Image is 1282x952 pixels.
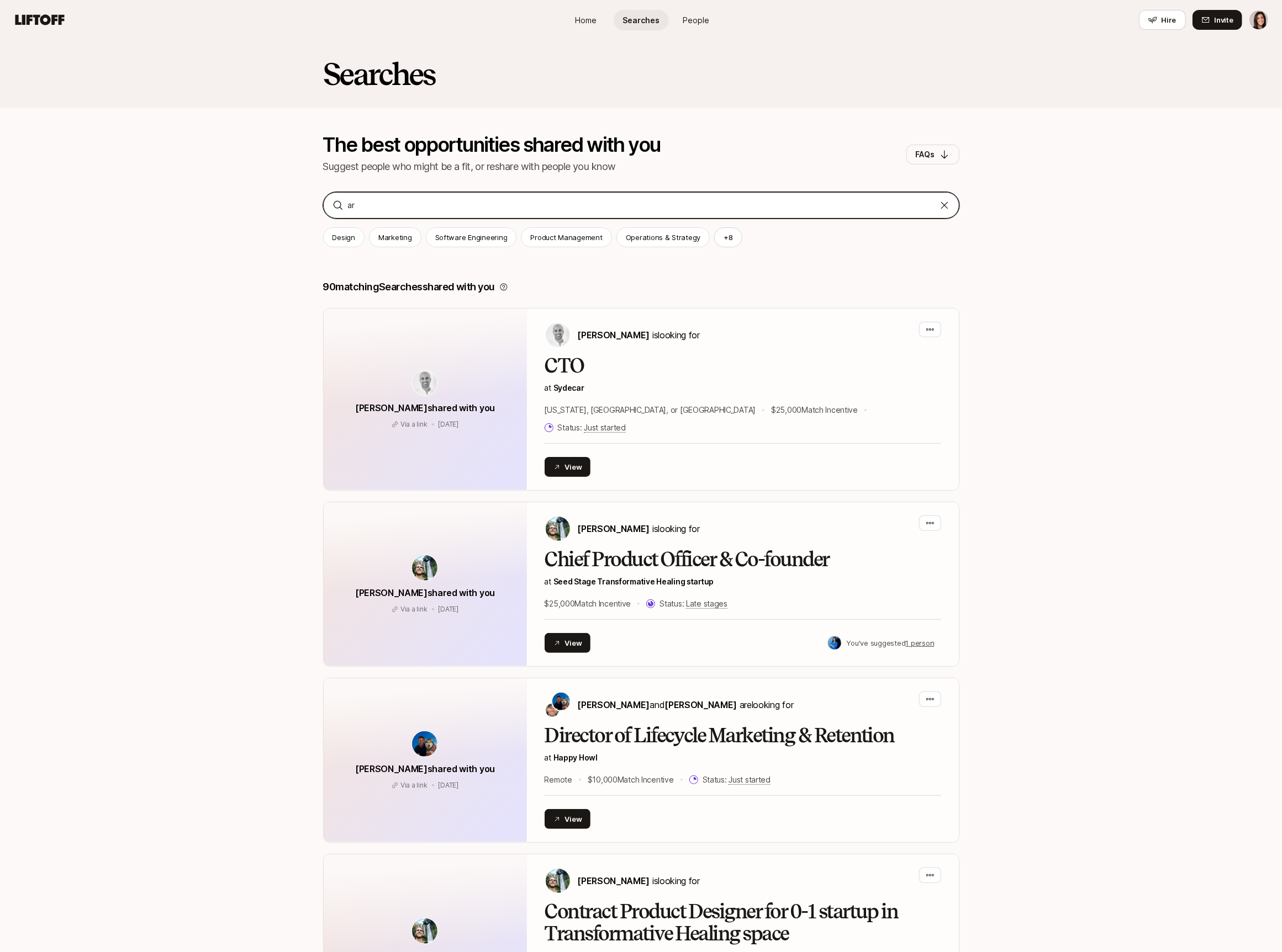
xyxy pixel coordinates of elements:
p: Status: [703,773,771,786]
a: Sydecar [553,383,584,392]
span: July 23, 2025 6:18pm [439,781,459,789]
p: 90 matching Searches shared with you [323,279,495,295]
p: Operations & Strategy [626,232,701,243]
button: View [545,809,591,829]
button: FAQs [906,145,959,164]
p: Status: [660,597,727,610]
p: is looking for [578,874,700,888]
span: Late stages [686,599,727,609]
p: Remote [545,773,572,786]
span: [PERSON_NAME] [578,875,650,886]
p: Marketing [378,232,412,243]
span: [PERSON_NAME] [578,329,650,341]
span: [PERSON_NAME] [578,523,650,534]
p: The best opportunities shared with you [323,135,661,155]
img: avatar-url [412,918,437,944]
span: Seed Stage Transformative Healing startup [553,577,714,586]
h2: Contract Product Designer for 0-1 startup in Transformative Healing space [545,901,941,945]
a: Searches [614,10,669,30]
p: Via a link [400,419,428,429]
h2: Director of Lifecycle Marketing & Retention [545,725,941,747]
img: Colin Buckley [552,693,570,710]
img: Carter Cleveland [546,869,570,893]
span: January 10, 2024 2:21pm [439,605,459,613]
span: [PERSON_NAME] [578,699,650,710]
p: Product Management [530,232,602,243]
span: Just started [729,775,771,785]
img: avatar-url [412,731,437,757]
button: +8 [714,227,742,247]
p: is looking for [578,522,700,536]
span: [PERSON_NAME] shared with you [355,587,495,598]
p: $25,000 Match Incentive [771,403,858,417]
span: Searches [622,14,660,26]
span: Invite [1215,14,1233,25]
img: Eleanor Morgan [1249,10,1268,29]
span: [PERSON_NAME] [664,699,737,710]
p: $25,000 Match Incentive [545,597,631,610]
img: avatar-url [412,555,437,581]
p: Via a link [400,780,428,790]
p: is looking for [578,328,700,342]
a: Home [558,10,614,30]
p: Status: [558,421,626,434]
button: Hire [1139,10,1186,30]
p: Design [333,232,355,243]
h2: Searches [323,57,435,91]
h2: Chief Product Officer & Co-founder [545,549,941,571]
a: Happy Howl [553,753,598,762]
u: 1 person [906,639,935,647]
p: Via a link [400,604,428,614]
span: August 22, 2025 4:06pm [439,420,459,428]
img: d79b3072_1fac_4bab_9da3_20dae143ec45.jpg [828,636,841,650]
img: Josh Pierce [546,704,559,717]
p: Suggest people who might be a fit, or reshare with people you know [323,159,661,174]
p: are looking for [578,698,794,712]
p: Software Engineering [435,232,508,243]
input: Search... [348,199,935,212]
span: and [650,699,737,710]
p: at [545,751,941,764]
span: People [683,14,710,26]
span: Home [575,14,597,26]
button: View [545,457,591,477]
span: You've suggested [847,639,906,647]
img: Carter Cleveland [546,517,570,541]
p: FAQs [916,148,935,161]
p: $10,000 Match Incentive [588,773,674,786]
span: [PERSON_NAME] shared with you [355,402,495,413]
p: at [545,381,941,395]
button: Invite [1193,10,1242,30]
p: [US_STATE], [GEOGRAPHIC_DATA], or [GEOGRAPHIC_DATA] [545,403,756,417]
h2: CTO [545,355,941,377]
img: Nik Talreja [546,323,570,347]
span: [PERSON_NAME] shared with you [355,763,495,774]
a: People [669,10,724,30]
button: Eleanor Morgan [1249,10,1269,30]
span: Hire [1162,14,1177,25]
button: View [545,633,591,653]
img: avatar-url [412,370,437,396]
p: at [545,575,941,588]
span: Just started [584,423,626,433]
